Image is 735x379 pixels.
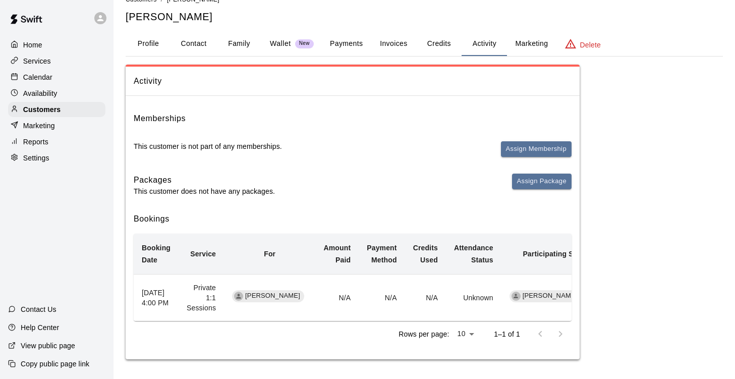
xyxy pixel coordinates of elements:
[134,174,275,187] h6: Packages
[512,292,521,301] div: Aby Valdez
[371,32,416,56] button: Invoices
[126,10,723,24] h5: [PERSON_NAME]
[126,32,723,56] div: basic tabs example
[134,234,593,321] table: simple table
[134,212,572,226] h6: Bookings
[21,322,59,333] p: Help Center
[23,153,49,163] p: Settings
[507,32,556,56] button: Marketing
[216,32,262,56] button: Family
[399,329,449,339] p: Rows per page:
[8,134,105,149] a: Reports
[21,359,89,369] p: Copy public page link
[8,53,105,69] a: Services
[23,88,58,98] p: Availability
[512,174,572,189] button: Assign Package
[23,137,48,147] p: Reports
[134,141,282,151] p: This customer is not part of any memberships.
[523,250,585,258] b: Participating Staff
[446,274,501,321] td: Unknown
[179,274,224,321] td: Private 1:1 Sessions
[295,40,314,47] span: New
[23,72,52,82] p: Calendar
[234,292,243,301] div: Matt Jakubaitis
[454,244,493,264] b: Attendance Status
[462,32,507,56] button: Activity
[264,250,275,258] b: For
[8,150,105,166] a: Settings
[510,290,582,302] div: [PERSON_NAME]
[453,327,478,341] div: 10
[416,32,462,56] button: Credits
[494,329,520,339] p: 1–1 of 1
[8,118,105,133] a: Marketing
[580,40,601,50] p: Delete
[134,274,179,321] th: [DATE] 4:00 PM
[413,244,438,264] b: Credits Used
[134,112,186,125] h6: Memberships
[519,291,582,301] span: [PERSON_NAME]
[23,40,42,50] p: Home
[501,141,572,157] button: Assign Membership
[134,75,572,88] span: Activity
[323,244,351,264] b: Amount Paid
[405,274,446,321] td: N/A
[21,341,75,351] p: View public page
[315,274,359,321] td: N/A
[126,32,171,56] button: Profile
[241,291,304,301] span: [PERSON_NAME]
[8,70,105,85] a: Calendar
[359,274,405,321] td: N/A
[8,37,105,52] a: Home
[190,250,216,258] b: Service
[23,121,55,131] p: Marketing
[322,32,371,56] button: Payments
[134,186,275,196] p: This customer does not have any packages.
[8,86,105,101] a: Availability
[23,104,61,115] p: Customers
[367,244,397,264] b: Payment Method
[23,56,51,66] p: Services
[8,102,105,117] a: Customers
[21,304,56,314] p: Contact Us
[171,32,216,56] button: Contact
[142,244,171,264] b: Booking Date
[270,38,291,49] p: Wallet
